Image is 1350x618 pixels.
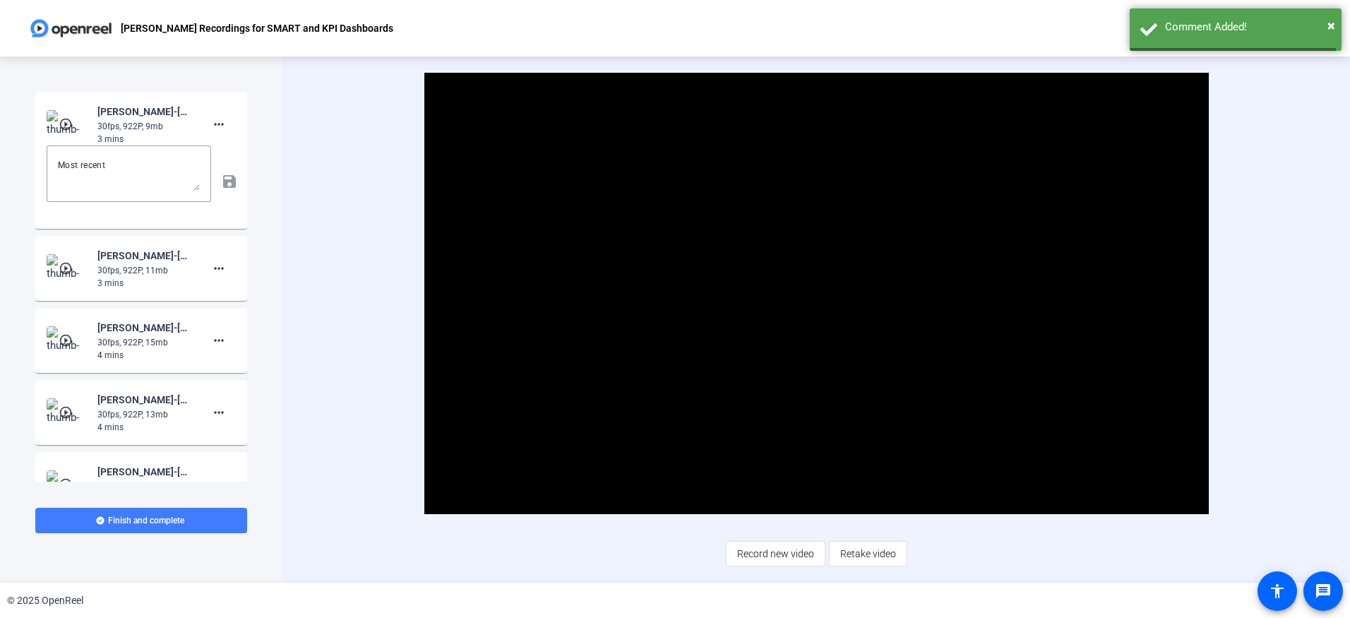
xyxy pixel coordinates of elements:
[28,14,114,42] img: OpenReel logo
[97,463,192,480] div: [PERSON_NAME]-[PERSON_NAME] Recorsings for SMART and KPI -[PERSON_NAME] Recordings for SMART and ...
[97,336,192,349] div: 30fps, 922P, 15mb
[47,398,88,427] img: thumb-nail
[47,254,88,283] img: thumb-nail
[97,349,192,362] div: 4 mins
[108,515,184,526] span: Finish and complete
[97,103,192,120] div: [PERSON_NAME]-[PERSON_NAME] Recordings for SMART and KPI-[PERSON_NAME] Recordings for SMART and K...
[59,405,76,420] mat-icon: play_circle_outline
[97,277,192,290] div: 3 mins
[59,261,76,275] mat-icon: play_circle_outline
[726,541,825,566] button: Record new video
[210,116,227,133] mat-icon: more_horiz
[1327,17,1335,34] span: ×
[829,541,907,566] button: Retake video
[47,326,88,355] img: thumb-nail
[35,508,247,533] button: Finish and complete
[424,73,1209,514] div: Video Player
[1315,583,1332,600] mat-icon: message
[97,480,192,493] div: 30fps, 922P, 14mb
[47,110,88,138] img: thumb-nail
[59,477,76,492] mat-icon: play_circle_outline
[7,593,83,608] div: © 2025 OpenReel
[59,333,76,347] mat-icon: play_circle_outline
[97,133,192,145] div: 3 mins
[97,391,192,408] div: [PERSON_NAME]-[PERSON_NAME] Recorsings for SMART and KPI -[PERSON_NAME] Recordings for SMART and ...
[737,540,814,567] span: Record new video
[210,404,227,421] mat-icon: more_horiz
[97,408,192,421] div: 30fps, 922P, 13mb
[97,247,192,264] div: [PERSON_NAME]-[PERSON_NAME] Recorsings for SMART and KPI -[PERSON_NAME] Recordings for SMART and ...
[59,117,76,131] mat-icon: play_circle_outline
[121,20,393,37] p: [PERSON_NAME] Recordings for SMART and KPI Dashboards
[47,470,88,499] img: thumb-nail
[840,540,896,567] span: Retake video
[97,120,192,133] div: 30fps, 922P, 9mb
[1327,15,1335,36] button: Close
[1269,583,1286,600] mat-icon: accessibility
[210,332,227,349] mat-icon: more_horiz
[97,421,192,434] div: 4 mins
[97,319,192,336] div: [PERSON_NAME]-[PERSON_NAME] Recorsings for SMART and KPI -[PERSON_NAME] Recordings for SMART and ...
[210,260,227,277] mat-icon: more_horiz
[97,264,192,277] div: 30fps, 922P, 11mb
[1165,19,1331,35] div: Comment Added!
[210,476,227,493] mat-icon: more_horiz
